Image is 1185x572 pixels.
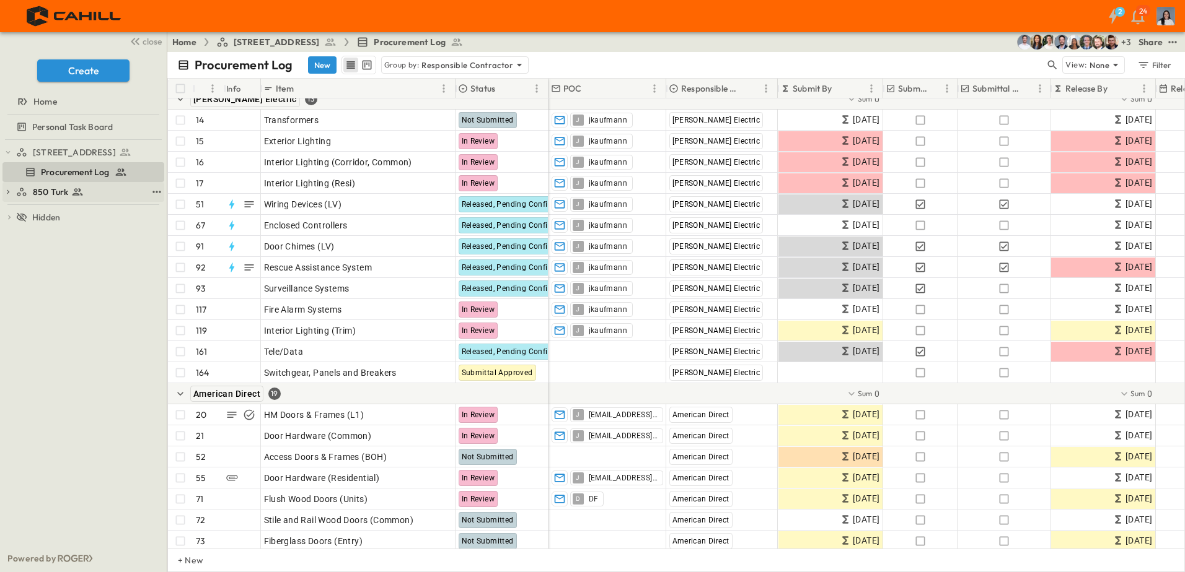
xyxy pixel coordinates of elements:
span: 0 [874,388,879,400]
button: Menu [940,81,954,96]
span: Not Submitted [462,116,514,124]
img: Jared Salin (jsalin@cahill-sf.com) [1079,35,1094,50]
p: Procurement Log [195,56,293,74]
span: [PERSON_NAME] Electric [193,94,297,104]
span: [DATE] [1126,281,1152,295]
button: kanban view [359,58,374,72]
span: J [576,309,579,310]
span: Not Submitted [462,516,514,524]
span: In Review [462,410,495,419]
span: [DATE] [853,449,879,464]
button: Filter [1132,56,1175,74]
span: In Review [462,474,495,482]
span: 0 [874,93,879,105]
span: American Direct [672,431,729,440]
span: Transformers [264,114,319,126]
span: jkaufmann [589,305,628,314]
img: Lenny Charles (lcharles@cahill-sf.com) [1104,35,1119,50]
span: close [143,35,162,48]
span: [DATE] [1126,260,1152,274]
button: Sort [745,82,759,95]
p: + New [178,554,185,566]
span: [PERSON_NAME] Electric [672,200,760,209]
button: Sort [835,82,848,95]
span: Released, Pending Confirm [462,221,558,230]
span: Exterior Lighting [264,135,332,147]
span: American Direct [672,495,729,503]
span: [DATE] [853,407,879,422]
span: [DATE] [1126,428,1152,443]
img: Kyle Baltes (kbaltes@cahill-sf.com) [1042,35,1057,50]
button: row view [343,58,358,72]
span: Enclosed Controllers [264,219,348,232]
span: 0 [1147,388,1152,400]
p: 93 [196,282,206,295]
span: [DATE] [1126,534,1152,548]
span: [DATE] [1126,449,1152,464]
p: 55 [196,472,206,484]
p: Responsible Contractor [681,82,742,95]
button: Menu [205,81,220,96]
span: Submittal Approved [462,368,533,377]
p: Sum [858,388,873,399]
span: American Direct [672,516,729,524]
span: [DATE] [853,113,879,127]
span: [DATE] [1126,302,1152,316]
p: 20 [196,409,206,421]
span: [PERSON_NAME] Electric [672,179,760,188]
span: [DATE] [853,155,879,169]
span: J [576,414,579,415]
button: Sort [1110,82,1124,95]
button: Sort [296,82,310,95]
p: 17 [196,177,203,189]
p: Sum [858,93,873,104]
span: jkaufmann [589,115,628,125]
div: Info [224,79,261,98]
span: [DATE] [1126,218,1152,232]
span: Door Hardware (Residential) [264,472,380,484]
button: Sort [198,82,211,95]
button: test [1165,35,1180,50]
div: Info [226,71,241,106]
a: Personal Task Board [2,118,162,136]
span: Wiring Devices (LV) [264,198,342,210]
span: J [576,246,579,246]
span: Hidden [32,211,60,223]
p: 14 [196,114,204,126]
p: Sum [1130,93,1145,104]
span: [PERSON_NAME] Electric [672,158,760,167]
span: [PERSON_NAME] Electric [672,116,760,124]
span: [STREET_ADDRESS] [33,146,116,158]
span: [DATE] [853,534,879,548]
button: Sort [930,82,943,95]
div: table view [341,56,376,74]
span: [DATE] [853,302,879,316]
span: [DATE] [853,260,879,274]
span: Fire Alarm Systems [264,303,342,316]
span: In Review [462,326,495,335]
span: J [576,288,579,288]
span: Not Submitted [462,537,514,545]
span: [DATE] [853,281,879,295]
span: [DATE] [853,176,879,190]
p: 21 [196,430,204,442]
p: 161 [196,345,208,358]
span: [PERSON_NAME] Electric [672,347,760,356]
span: [DATE] [1126,155,1152,169]
p: 91 [196,240,204,253]
span: [PERSON_NAME] Electric [672,284,760,293]
p: 71 [196,493,203,505]
span: HM Doors & Frames (L1) [264,409,364,421]
span: jkaufmann [589,136,628,146]
a: [STREET_ADDRESS] [216,36,337,48]
span: Fiberglass Doors (Entry) [264,535,363,547]
span: Released, Pending Confirm [462,200,558,209]
span: jkaufmann [589,157,628,167]
span: [DATE] [1126,323,1152,337]
button: Sort [584,82,598,95]
p: Responsible Contractor [421,59,513,71]
span: [DATE] [1126,492,1152,506]
span: 850 Turk [33,186,68,198]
